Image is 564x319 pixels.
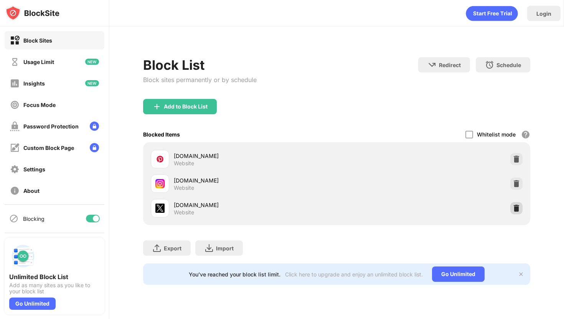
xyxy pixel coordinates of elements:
[23,166,45,173] div: Settings
[9,242,37,270] img: push-block-list.svg
[155,204,165,213] img: favicons
[10,36,20,45] img: block-on.svg
[155,179,165,188] img: favicons
[10,57,20,67] img: time-usage-off.svg
[155,155,165,164] img: favicons
[143,131,180,138] div: Blocked Items
[9,273,100,281] div: Unlimited Block List
[23,145,74,151] div: Custom Block Page
[432,266,485,282] div: Go Unlimited
[466,6,518,21] div: animation
[10,164,20,174] img: settings-off.svg
[174,176,336,184] div: [DOMAIN_NAME]
[164,245,181,252] div: Export
[9,298,56,310] div: Go Unlimited
[23,123,79,130] div: Password Protection
[10,143,20,153] img: customize-block-page-off.svg
[85,59,99,65] img: new-icon.svg
[90,143,99,152] img: lock-menu.svg
[5,5,59,21] img: logo-blocksite.svg
[174,160,194,167] div: Website
[10,79,20,88] img: insights-off.svg
[23,80,45,87] div: Insights
[23,215,45,222] div: Blocking
[10,100,20,110] img: focus-off.svg
[536,10,551,17] div: Login
[477,131,516,138] div: Whitelist mode
[23,102,56,108] div: Focus Mode
[164,104,208,110] div: Add to Block List
[10,186,20,196] img: about-off.svg
[9,214,18,223] img: blocking-icon.svg
[143,57,257,73] div: Block List
[439,62,461,68] div: Redirect
[85,80,99,86] img: new-icon.svg
[23,37,52,44] div: Block Sites
[189,271,280,278] div: You’ve reached your block list limit.
[174,209,194,216] div: Website
[174,201,336,209] div: [DOMAIN_NAME]
[90,122,99,131] img: lock-menu.svg
[174,152,336,160] div: [DOMAIN_NAME]
[23,187,40,194] div: About
[10,122,20,131] img: password-protection-off.svg
[496,62,521,68] div: Schedule
[143,76,257,84] div: Block sites permanently or by schedule
[285,271,423,278] div: Click here to upgrade and enjoy an unlimited block list.
[216,245,234,252] div: Import
[174,184,194,191] div: Website
[23,59,54,65] div: Usage Limit
[9,282,100,294] div: Add as many sites as you like to your block list
[518,271,524,277] img: x-button.svg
